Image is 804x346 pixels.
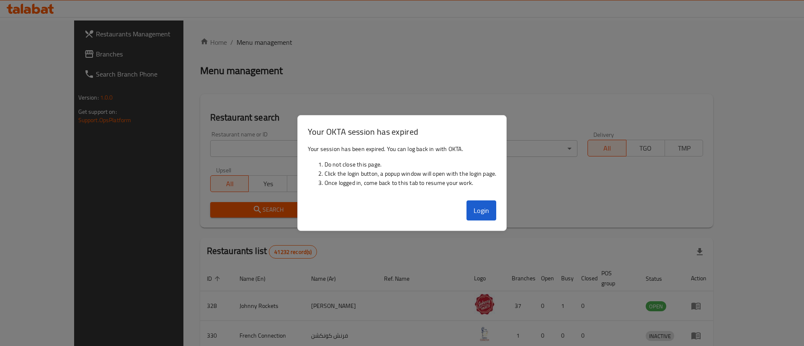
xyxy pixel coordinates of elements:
h3: Your OKTA session has expired [308,126,497,138]
li: Do not close this page. [325,160,497,169]
div: Your session has been expired. You can log back in with OKTA. [298,141,507,197]
li: Once logged in, come back to this tab to resume your work. [325,178,497,187]
li: Click the login button, a popup window will open with the login page. [325,169,497,178]
button: Login [466,200,497,220]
